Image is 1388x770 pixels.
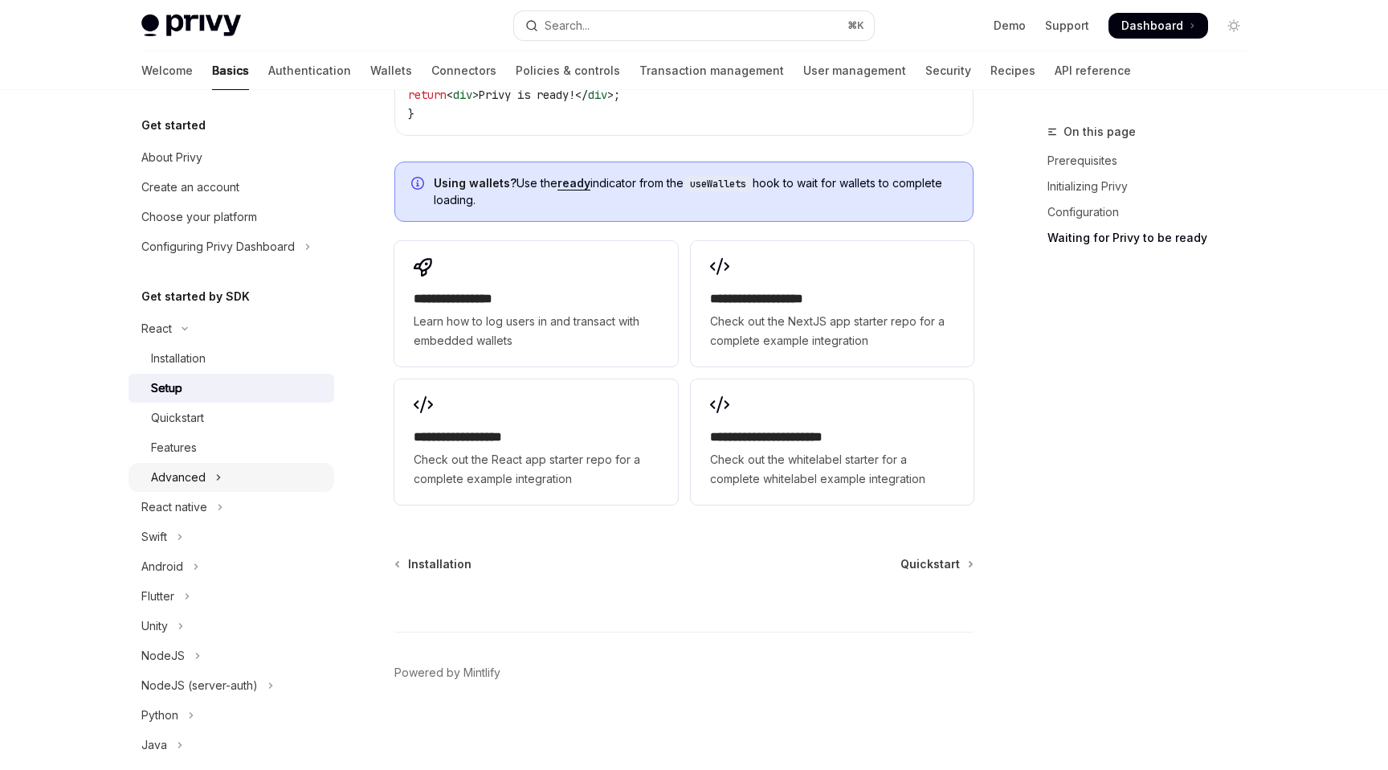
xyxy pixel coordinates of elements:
[847,19,864,32] span: ⌘ K
[614,88,620,102] span: ;
[129,232,334,261] button: Toggle Configuring Privy Dashboard section
[129,463,334,492] button: Toggle Advanced section
[1045,18,1089,34] a: Support
[141,557,183,576] div: Android
[453,88,472,102] span: div
[129,143,334,172] a: About Privy
[1063,122,1136,141] span: On this page
[129,374,334,403] a: Setup
[141,287,250,306] h5: Get started by SDK
[1221,13,1247,39] button: Toggle dark mode
[141,207,257,227] div: Choose your platform
[129,731,334,760] button: Toggle Java section
[129,701,334,730] button: Toggle Python section
[710,312,954,350] span: Check out the NextJS app starter repo for a complete example integration
[141,706,178,725] div: Python
[141,587,174,606] div: Flutter
[803,51,906,90] a: User management
[1121,18,1183,34] span: Dashboard
[1108,13,1208,39] a: Dashboard
[141,498,207,517] div: React native
[684,176,753,192] code: useWallets
[900,556,972,572] a: Quickstart
[516,51,620,90] a: Policies & controls
[212,51,249,90] a: Basics
[141,527,167,547] div: Swift
[447,88,453,102] span: <
[710,450,954,489] span: Check out the whitelabel starter for a complete whitelabel example integration
[151,349,206,368] div: Installation
[1047,174,1259,199] a: Initializing Privy
[129,612,334,641] button: Toggle Unity section
[925,51,971,90] a: Security
[994,18,1026,34] a: Demo
[129,433,334,462] a: Features
[151,438,197,457] div: Features
[408,107,414,121] span: }
[1047,199,1259,225] a: Configuration
[472,88,479,102] span: >
[691,241,974,367] a: **** **** **** ****Check out the NextJS app starter repo for a complete example integration
[396,556,472,572] a: Installation
[141,676,258,695] div: NodeJS (server-auth)
[408,556,472,572] span: Installation
[129,552,334,581] button: Toggle Android section
[141,616,168,636] div: Unity
[129,641,334,670] button: Toggle NodeJS section
[141,646,185,666] div: NodeJS
[394,665,500,681] a: Powered by Mintlify
[545,16,590,35] div: Search...
[129,671,334,700] button: Toggle NodeJS (server-auth) section
[141,178,239,197] div: Create an account
[129,344,334,373] a: Installation
[141,237,295,256] div: Configuring Privy Dashboard
[129,173,334,202] a: Create an account
[607,88,614,102] span: >
[900,556,960,572] span: Quickstart
[268,51,351,90] a: Authentication
[1047,225,1259,251] a: Waiting for Privy to be ready
[151,408,204,428] div: Quickstart
[141,148,202,167] div: About Privy
[141,735,167,755] div: Java
[479,88,575,102] span: Privy is ready!
[129,522,334,551] button: Toggle Swift section
[151,379,182,398] div: Setup
[141,116,206,135] h5: Get started
[431,51,496,90] a: Connectors
[514,11,874,40] button: Open search
[141,51,193,90] a: Welcome
[129,203,334,231] a: Choose your platform
[575,88,588,102] span: </
[990,51,1035,90] a: Recipes
[141,319,172,338] div: React
[414,312,658,350] span: Learn how to log users in and transact with embedded wallets
[691,379,974,505] a: **** **** **** **** ***Check out the whitelabel starter for a complete whitelabel example integra...
[129,582,334,611] button: Toggle Flutter section
[408,88,447,102] span: return
[557,176,590,190] a: ready
[639,51,784,90] a: Transaction management
[414,450,658,489] span: Check out the React app starter repo for a complete example integration
[411,177,427,193] svg: Info
[1055,51,1131,90] a: API reference
[394,241,677,367] a: **** **** **** *Learn how to log users in and transact with embedded wallets
[1047,148,1259,174] a: Prerequisites
[434,176,516,190] strong: Using wallets?
[141,14,241,37] img: light logo
[588,88,607,102] span: div
[434,175,957,208] span: Use the indicator from the hook to wait for wallets to complete loading.
[394,379,677,505] a: **** **** **** ***Check out the React app starter repo for a complete example integration
[129,493,334,522] button: Toggle React native section
[370,51,412,90] a: Wallets
[129,403,334,432] a: Quickstart
[151,468,206,487] div: Advanced
[129,314,334,343] button: Toggle React section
